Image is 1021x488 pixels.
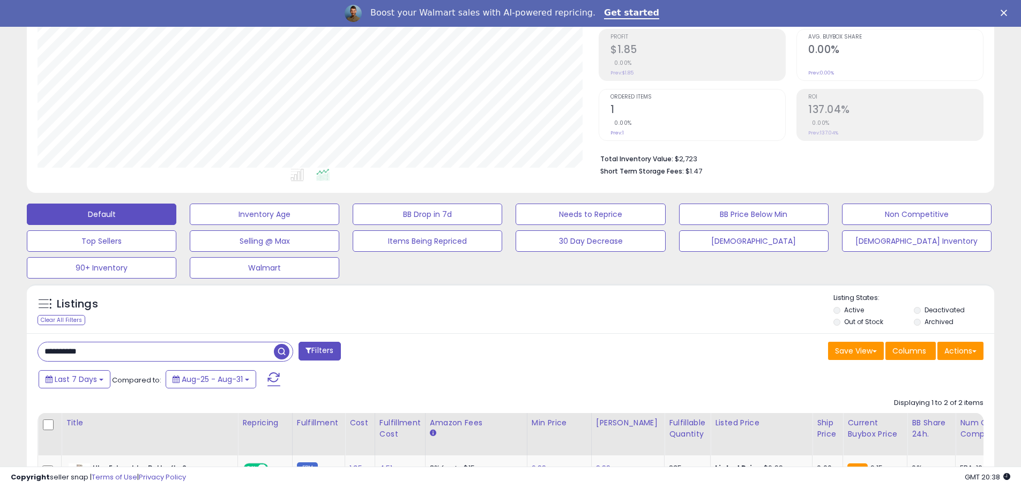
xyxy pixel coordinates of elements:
[11,472,186,483] div: seller snap | |
[925,317,953,326] label: Archived
[808,70,834,76] small: Prev: 0.00%
[299,342,340,361] button: Filters
[808,103,983,118] h2: 137.04%
[27,230,176,252] button: Top Sellers
[112,375,161,385] span: Compared to:
[516,230,665,252] button: 30 Day Decrease
[808,119,830,127] small: 0.00%
[297,417,340,429] div: Fulfillment
[808,34,983,40] span: Avg. Buybox Share
[808,130,838,136] small: Prev: 137.04%
[937,342,983,360] button: Actions
[166,370,256,388] button: Aug-25 - Aug-31
[925,305,965,314] label: Deactivated
[353,230,502,252] button: Items Being Repriced
[685,166,702,176] span: $1.47
[190,204,339,225] button: Inventory Age
[679,204,829,225] button: BB Price Below Min
[57,297,98,312] h5: Listings
[600,152,975,164] li: $2,723
[182,374,243,385] span: Aug-25 - Aug-31
[11,472,50,482] strong: Copyright
[610,59,632,67] small: 0.00%
[885,342,936,360] button: Columns
[960,417,999,440] div: Num of Comp.
[38,315,85,325] div: Clear All Filters
[912,417,951,440] div: BB Share 24h.
[1001,10,1011,16] div: Close
[379,417,421,440] div: Fulfillment Cost
[55,374,97,385] span: Last 7 Days
[715,417,808,429] div: Listed Price
[516,204,665,225] button: Needs to Reprice
[349,417,370,429] div: Cost
[610,103,785,118] h2: 1
[370,7,595,18] div: Boost your Walmart sales with AI-powered repricing.
[844,305,864,314] label: Active
[842,230,992,252] button: [DEMOGRAPHIC_DATA] Inventory
[808,43,983,58] h2: 0.00%
[66,417,233,429] div: Title
[345,5,362,22] img: Profile image for Adrian
[610,34,785,40] span: Profit
[610,119,632,127] small: 0.00%
[669,417,706,440] div: Fulfillable Quantity
[532,417,587,429] div: Min Price
[833,293,994,303] p: Listing States:
[27,204,176,225] button: Default
[842,204,992,225] button: Non Competitive
[679,230,829,252] button: [DEMOGRAPHIC_DATA]
[430,417,523,429] div: Amazon Fees
[610,130,624,136] small: Prev: 1
[190,230,339,252] button: Selling @ Max
[92,472,137,482] a: Terms of Use
[600,167,684,176] b: Short Term Storage Fees:
[190,257,339,279] button: Walmart
[604,7,659,19] a: Get started
[894,398,983,408] div: Displaying 1 to 2 of 2 items
[847,417,903,440] div: Current Buybox Price
[808,94,983,100] span: ROI
[817,417,838,440] div: Ship Price
[610,43,785,58] h2: $1.85
[828,342,884,360] button: Save View
[610,94,785,100] span: Ordered Items
[596,417,660,429] div: [PERSON_NAME]
[39,370,110,388] button: Last 7 Days
[965,472,1010,482] span: 2025-09-8 20:38 GMT
[892,346,926,356] span: Columns
[242,417,288,429] div: Repricing
[27,257,176,279] button: 90+ Inventory
[600,154,673,163] b: Total Inventory Value:
[353,204,502,225] button: BB Drop in 7d
[139,472,186,482] a: Privacy Policy
[430,429,436,438] small: Amazon Fees.
[844,317,883,326] label: Out of Stock
[610,70,634,76] small: Prev: $1.85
